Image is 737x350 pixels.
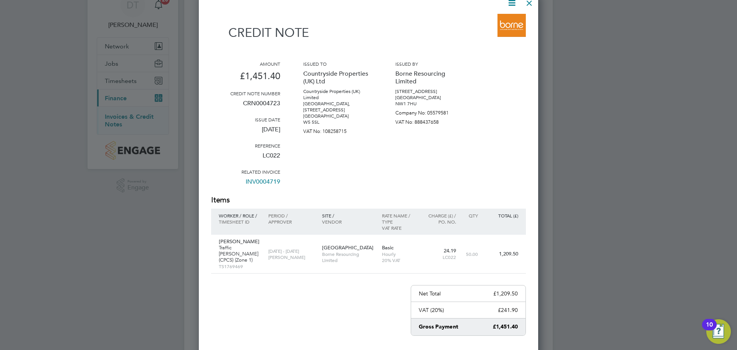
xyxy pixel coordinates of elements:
p: £1,451.40 [493,323,518,331]
p: Borne Resourcing Limited [395,67,464,88]
h3: Issue date [211,116,280,123]
p: Hourly [382,251,415,257]
p: Net Total [419,290,441,297]
p: 20% VAT [382,257,415,263]
p: Approver [268,219,314,225]
p: [PERSON_NAME] [219,239,261,245]
p: Company No: 05579581 [395,107,464,116]
p: NW1 7HU [395,101,464,107]
p: Period / [268,212,314,219]
p: Rate name / type [382,212,415,225]
p: Gross Payment [419,323,458,331]
button: Open Resource Center, 10 new notifications [706,319,731,344]
p: Vendor [322,219,374,225]
p: VAT (20%) [419,307,444,314]
p: Countryside Properties (UK) Ltd [303,67,372,88]
p: 50.00 [464,251,478,257]
p: [PERSON_NAME] [268,254,314,260]
p: Timesheet ID [219,219,261,225]
p: [GEOGRAPHIC_DATA] [395,95,464,101]
p: LC022 [423,254,456,260]
h3: Issued to [303,61,372,67]
p: Traffic [PERSON_NAME] (CPCS) (Zone 1) [219,245,261,263]
p: [GEOGRAPHIC_DATA] [322,245,374,251]
h1: Credit note [211,25,309,40]
p: [GEOGRAPHIC_DATA], [STREET_ADDRESS] [303,101,372,113]
p: [DATE] - [DATE] [268,248,314,254]
p: TS1769469 [219,263,261,269]
div: 10 [706,325,713,335]
img: borneltd-logo-remittance.png [497,14,526,37]
p: VAT No: 108258715 [303,125,372,134]
h3: Amount [211,61,280,67]
p: [DATE] [211,123,280,143]
p: £241.90 [498,307,518,314]
h3: Credit note number [211,90,280,96]
h2: Items [211,195,526,206]
h3: Reference [211,143,280,149]
p: [GEOGRAPHIC_DATA] [303,113,372,119]
p: Countryside Properties (UK) Limited [303,88,372,101]
p: Charge (£) / [423,212,456,219]
p: [STREET_ADDRESS] [395,88,464,95]
p: £1,209.50 [493,290,518,297]
p: 1,209.50 [486,251,518,257]
p: Po. No. [423,219,456,225]
p: LC022 [211,149,280,169]
p: Worker / Role / [219,212,261,219]
h3: Issued by [395,61,464,67]
p: £1,451.40 [211,67,280,90]
p: W5 5SL [303,119,372,125]
p: Basic [382,245,415,251]
p: 24.19 [423,248,456,254]
p: CRN0004723 [211,96,280,116]
p: Site / [322,212,374,219]
p: QTY [464,212,478,219]
a: INV0004719 [246,175,280,195]
p: Total (£) [486,212,518,219]
p: VAT No: 888437658 [395,116,464,125]
p: VAT rate [382,225,415,231]
h3: Related invoice [211,169,280,175]
p: Borne Resourcing Limited [322,251,374,263]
